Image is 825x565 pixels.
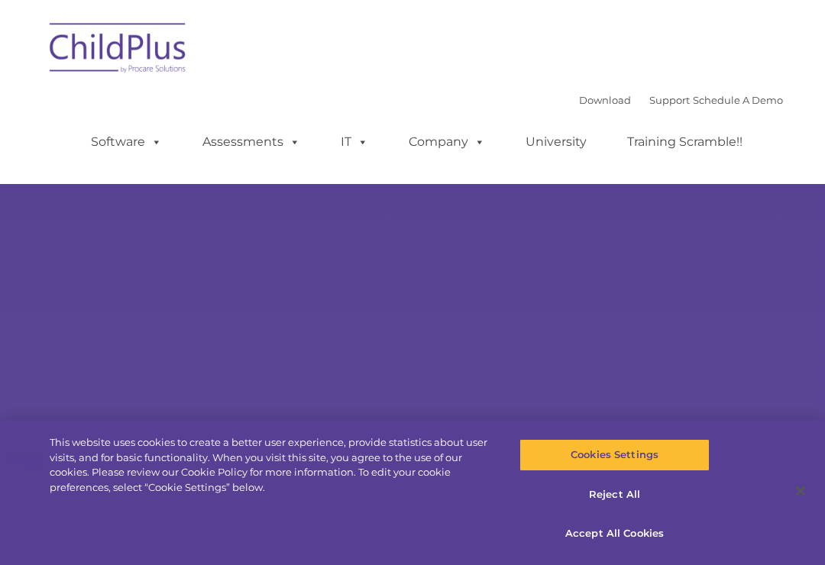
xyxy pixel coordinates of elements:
button: Cookies Settings [519,439,709,471]
font: | [579,94,783,106]
a: Download [579,94,631,106]
a: Training Scramble!! [612,127,758,157]
a: IT [325,127,383,157]
img: ChildPlus by Procare Solutions [42,12,195,89]
button: Close [784,474,817,508]
a: Assessments [187,127,315,157]
a: Support [649,94,690,106]
a: Schedule A Demo [693,94,783,106]
button: Accept All Cookies [519,518,709,550]
a: Company [393,127,500,157]
a: Software [76,127,177,157]
button: Reject All [519,479,709,511]
a: University [510,127,602,157]
div: This website uses cookies to create a better user experience, provide statistics about user visit... [50,435,495,495]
